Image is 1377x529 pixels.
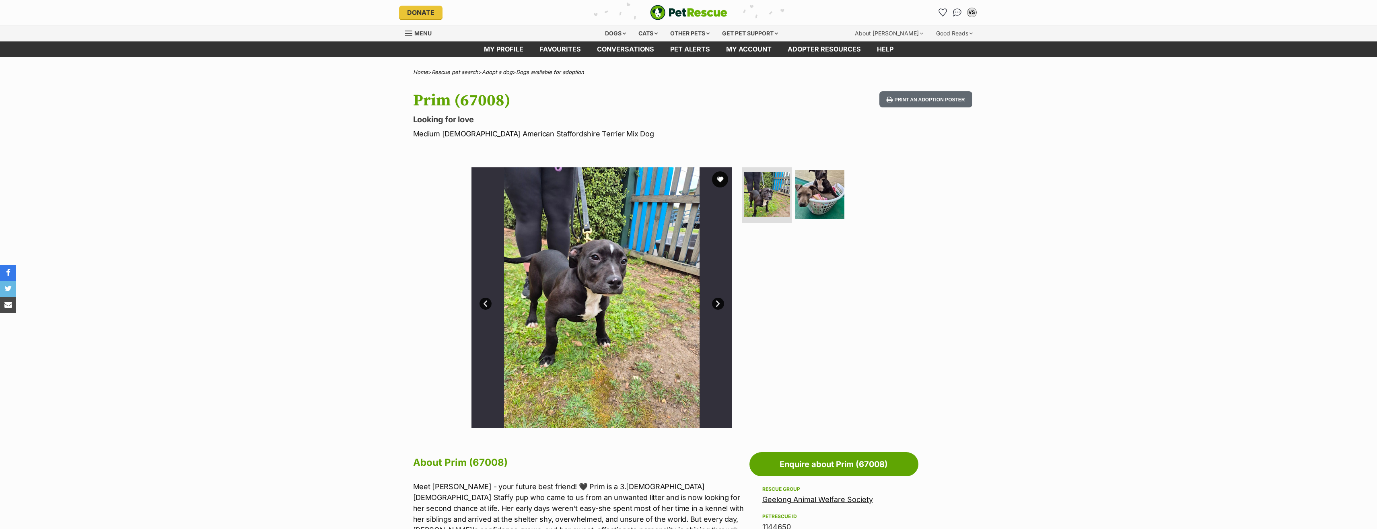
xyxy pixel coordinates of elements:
[762,486,906,492] div: Rescue group
[762,513,906,520] div: PetRescue ID
[716,25,784,41] div: Get pet support
[516,69,584,75] a: Dogs available for adoption
[762,495,873,504] a: Geelong Animal Welfare Society
[405,25,437,40] a: Menu
[633,25,663,41] div: Cats
[393,69,984,75] div: > > >
[869,41,902,57] a: Help
[432,69,478,75] a: Rescue pet search
[744,172,790,217] img: Photo of Prim (67008)
[413,454,745,471] h2: About Prim (67008)
[712,171,728,187] button: favourite
[665,25,715,41] div: Other pets
[968,8,976,16] div: VS
[712,298,724,310] a: Next
[795,170,844,219] img: Photo of Prim (67008)
[780,41,869,57] a: Adopter resources
[476,41,531,57] a: My profile
[749,452,918,476] a: Enquire about Prim (67008)
[662,41,718,57] a: Pet alerts
[482,69,513,75] a: Adopt a dog
[414,30,432,37] span: Menu
[413,69,428,75] a: Home
[413,114,753,125] p: Looking for love
[951,6,964,19] a: Conversations
[953,8,961,16] img: chat-41dd97257d64d25036548639549fe6c8038ab92f7586957e7f3b1b290dea8141.svg
[937,6,949,19] a: Favourites
[937,6,978,19] ul: Account quick links
[965,6,978,19] button: My account
[930,25,978,41] div: Good Reads
[399,6,443,19] a: Donate
[650,5,727,20] a: PetRescue
[531,41,589,57] a: Favourites
[879,91,972,108] button: Print an adoption poster
[471,167,732,428] img: Photo of Prim (67008)
[480,298,492,310] a: Prev
[849,25,929,41] div: About [PERSON_NAME]
[589,41,662,57] a: conversations
[413,91,753,110] h1: Prim (67008)
[718,41,780,57] a: My account
[413,128,753,139] p: Medium [DEMOGRAPHIC_DATA] American Staffordshire Terrier Mix Dog
[599,25,632,41] div: Dogs
[650,5,727,20] img: logo-e224e6f780fb5917bec1dbf3a21bbac754714ae5b6737aabdf751b685950b380.svg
